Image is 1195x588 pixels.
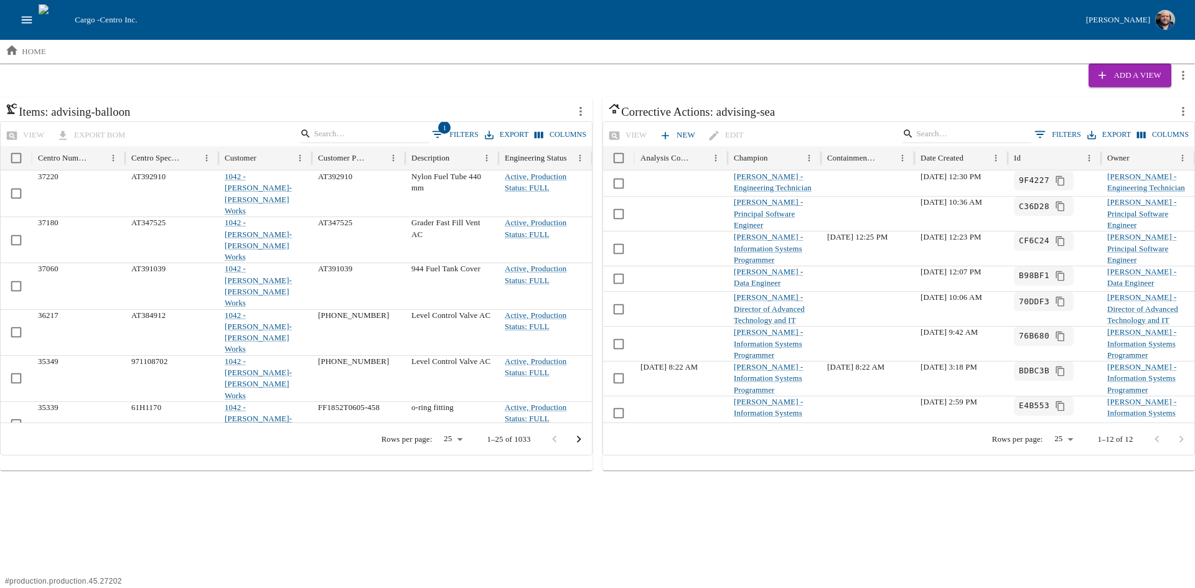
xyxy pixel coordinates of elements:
[1107,154,1130,163] div: Owner
[1084,126,1134,144] button: Export
[182,150,199,167] button: Sort
[921,233,982,241] span: 09/08/2025 12:23 PM
[314,126,411,143] input: Search…
[569,100,593,123] button: more actions
[1052,363,1069,380] button: Copy full UUID
[125,217,218,263] div: AT347525
[567,427,591,451] button: Go to next page
[1081,6,1180,34] button: [PERSON_NAME]
[734,293,805,325] a: [PERSON_NAME] - Director of Advanced Technology and IT
[1097,434,1133,445] p: 1–12 of 12
[312,355,405,401] div: [PHONE_NUMBER]
[405,355,499,401] div: Level Control Valve AC
[916,126,1013,143] input: Search…
[385,150,402,167] button: Menu
[965,150,982,167] button: Sort
[1052,328,1069,345] button: Copy full UUID
[505,403,566,423] a: Active, Production Status: FULL
[482,126,532,144] button: Export
[505,172,566,192] a: Active, Production Status: FULL
[225,357,292,400] a: 1042 - [PERSON_NAME]-[PERSON_NAME] Works
[921,172,982,181] span: 09/29/2025 12:30 PM
[5,102,569,121] h6: Items: advising-balloon
[1171,63,1195,87] button: more actions
[1052,398,1069,414] span: Copy full UUID
[1019,175,1049,186] code: 9F4227
[878,150,895,167] button: Sort
[827,233,888,241] span: 09/08/2025 12:25 PM
[1107,328,1176,360] a: [PERSON_NAME] - Information Systems Programmer
[1014,154,1021,163] div: Id
[318,154,368,163] div: Customer Part Number
[100,15,137,24] span: Centro Inc.
[292,150,309,167] button: Menu
[1107,268,1176,287] a: [PERSON_NAME] - Data Engineer
[1107,363,1176,394] a: [PERSON_NAME] - Information Systems Programmer
[1052,293,1069,310] button: Copy full UUID
[734,154,768,163] div: Champion
[734,363,803,394] a: [PERSON_NAME] - Information Systems Programmer
[734,198,803,230] a: [PERSON_NAME] - Principal Software Engineer
[1019,270,1049,281] code: B98BF1
[38,154,88,163] div: Centro Number
[32,309,125,355] div: 36217
[405,401,499,447] div: o-ring fitting
[1107,293,1178,325] a: [PERSON_NAME] - Director of Advanced Technology and IT
[902,125,1031,146] div: Search
[312,263,405,309] div: AT391039
[1052,198,1069,215] button: Copy full UUID
[505,218,566,238] a: Active, Production Status: FULL
[125,170,218,217] div: AT392910
[1134,126,1192,144] button: Select columns
[32,401,125,447] div: 35339
[734,233,803,264] a: [PERSON_NAME] - Information Systems Programmer
[225,154,256,163] div: Customer
[921,363,977,371] span: 08/26/2025 3:18 PM
[487,434,530,445] p: 1–25 of 1033
[437,431,467,448] div: 25
[801,150,818,167] button: Menu
[429,125,482,144] button: Show filters
[225,218,292,261] a: 1042 - [PERSON_NAME]-[PERSON_NAME] Works
[992,434,1043,445] p: Rows per page:
[532,126,589,144] button: Select columns
[1171,100,1195,123] button: more actions
[225,311,292,354] a: 1042 - [PERSON_NAME]-[PERSON_NAME] Works
[1019,400,1049,411] code: E4B553
[921,198,982,207] span: 09/15/2025 10:36 AM
[1052,268,1069,284] button: Copy full UUID
[640,154,690,163] div: Analysis Compleated Date
[1047,431,1077,448] div: 25
[125,309,218,355] div: AT384912
[505,311,566,331] a: Active, Production Status: FULL
[1031,125,1084,144] button: Show filters
[32,217,125,263] div: 37180
[827,154,877,163] div: Containment Completed Date
[1052,233,1069,250] button: Copy full UUID
[382,434,433,445] p: Rows per page:
[405,263,499,309] div: 944 Fuel Tank Cover
[438,121,451,134] span: 1
[300,125,429,146] div: Search
[1081,150,1098,167] button: Menu
[312,401,405,447] div: FF1852T0605-458
[411,154,449,163] div: Description
[39,4,70,35] img: cargo logo
[451,150,467,167] button: Sort
[1089,63,1171,87] button: Add a View
[921,154,963,163] div: Date Created
[89,150,106,167] button: Sort
[505,154,567,163] div: Engineering Status
[657,124,700,146] a: New
[22,45,46,58] p: home
[921,268,982,276] span: 09/05/2025 12:07 PM
[405,309,499,355] div: Level Control Valve AC
[125,263,218,309] div: AT391039
[369,150,386,167] button: Sort
[225,403,292,446] a: 1042 - [PERSON_NAME]-[PERSON_NAME] Works
[921,293,982,302] span: 08/27/2025 10:06 AM
[105,150,122,167] button: Menu
[1174,150,1191,167] button: Menu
